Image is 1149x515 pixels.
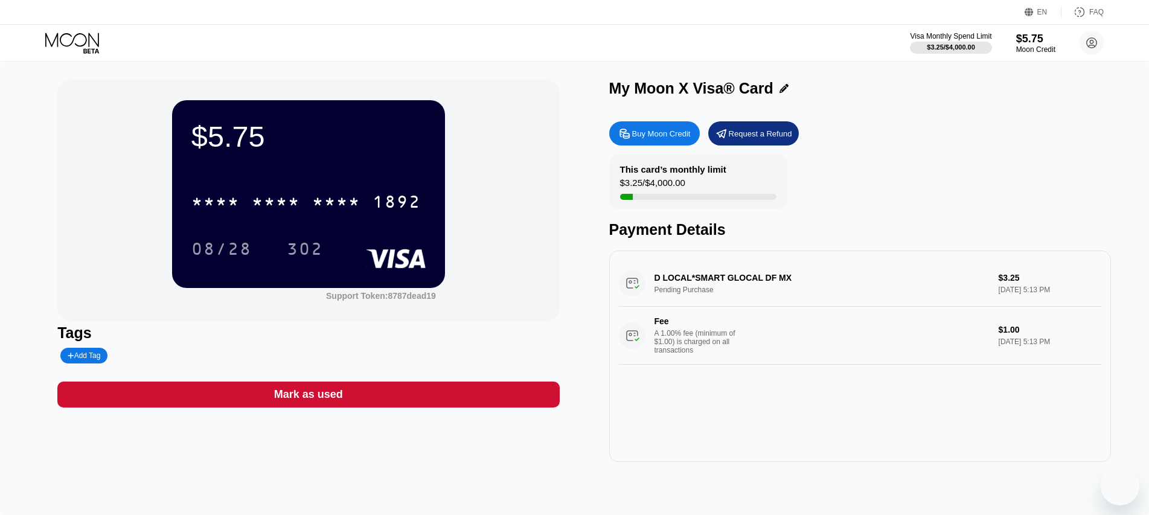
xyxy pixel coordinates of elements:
[326,291,436,301] div: Support Token: 8787dead19
[287,241,323,260] div: 302
[68,351,100,360] div: Add Tag
[910,32,991,54] div: Visa Monthly Spend Limit$3.25/$4,000.00
[609,80,773,97] div: My Moon X Visa® Card
[632,129,691,139] div: Buy Moon Credit
[999,337,1101,346] div: [DATE] 5:13 PM
[708,121,799,146] div: Request a Refund
[910,32,991,40] div: Visa Monthly Spend Limit
[655,329,745,354] div: A 1.00% fee (minimum of $1.00) is charged on all transactions
[620,164,726,174] div: This card’s monthly limit
[620,178,685,194] div: $3.25 / $4,000.00
[1016,33,1055,54] div: $5.75Moon Credit
[655,316,739,326] div: Fee
[60,348,107,363] div: Add Tag
[191,120,426,153] div: $5.75
[191,241,252,260] div: 08/28
[609,121,700,146] div: Buy Moon Credit
[57,324,559,342] div: Tags
[373,194,421,213] div: 1892
[278,234,332,264] div: 302
[927,43,975,51] div: $3.25 / $4,000.00
[1016,33,1055,45] div: $5.75
[609,221,1111,238] div: Payment Details
[1025,6,1061,18] div: EN
[1061,6,1104,18] div: FAQ
[326,291,436,301] div: Support Token:8787dead19
[182,234,261,264] div: 08/28
[999,325,1101,334] div: $1.00
[1037,8,1048,16] div: EN
[1101,467,1139,505] iframe: Button to launch messaging window
[619,307,1101,365] div: FeeA 1.00% fee (minimum of $1.00) is charged on all transactions$1.00[DATE] 5:13 PM
[1089,8,1104,16] div: FAQ
[729,129,792,139] div: Request a Refund
[274,388,343,401] div: Mark as used
[57,382,559,408] div: Mark as used
[1016,45,1055,54] div: Moon Credit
